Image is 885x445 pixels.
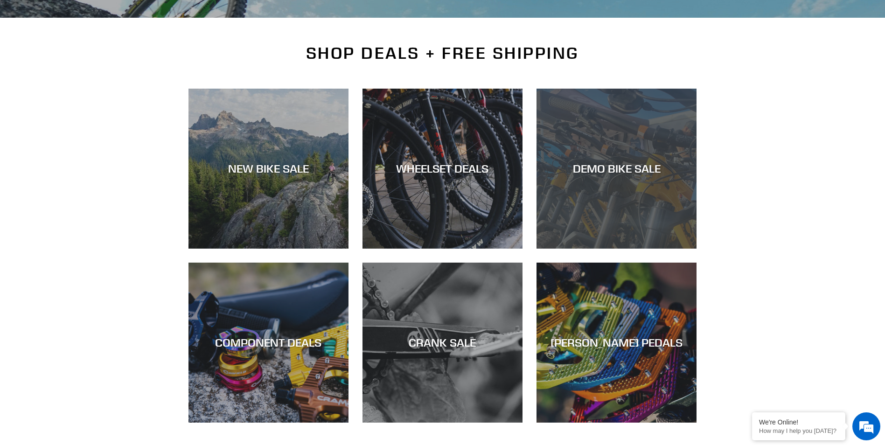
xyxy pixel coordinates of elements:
[188,162,348,175] div: NEW BIKE SALE
[188,89,348,249] a: NEW BIKE SALE
[759,418,838,426] div: We're Online!
[188,336,348,349] div: COMPONENT DEALS
[188,263,348,423] a: COMPONENT DEALS
[362,89,523,249] a: WHEELSET DEALS
[362,263,523,423] a: CRANK SALE
[362,336,523,349] div: CRANK SALE
[537,336,697,349] div: [PERSON_NAME] PEDALS
[759,427,838,434] p: How may I help you today?
[188,43,697,63] h2: SHOP DEALS + FREE SHIPPING
[537,263,697,423] a: [PERSON_NAME] PEDALS
[537,162,697,175] div: DEMO BIKE SALE
[362,162,523,175] div: WHEELSET DEALS
[537,89,697,249] a: DEMO BIKE SALE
